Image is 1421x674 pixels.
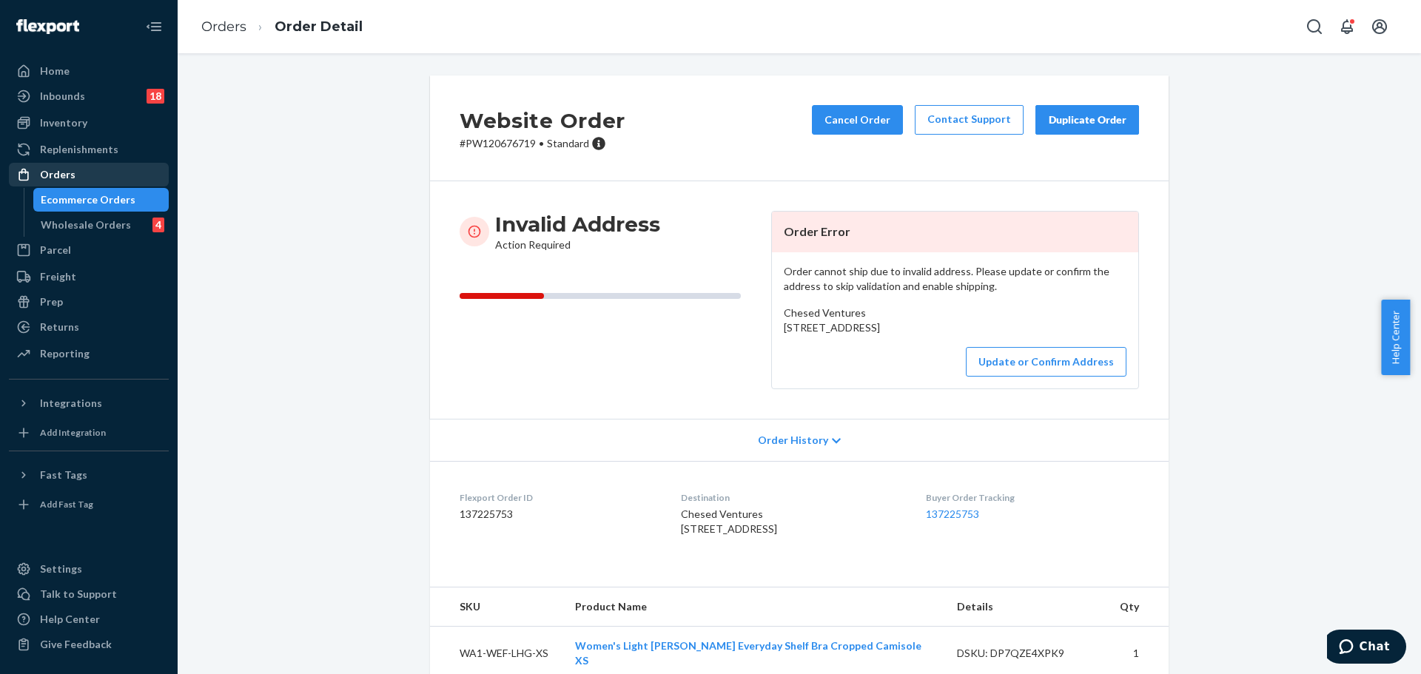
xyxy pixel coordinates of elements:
a: Prep [9,290,169,314]
button: Open account menu [1365,12,1394,41]
p: Order cannot ship due to invalid address. Please update or confirm the address to skip validation... [784,264,1126,294]
a: Wholesale Orders4 [33,213,169,237]
div: Freight [40,269,76,284]
th: SKU [430,587,563,627]
button: Fast Tags [9,463,169,487]
div: 18 [147,89,164,104]
dt: Flexport Order ID [460,491,657,504]
dt: Destination [681,491,901,504]
div: Inventory [40,115,87,130]
a: Home [9,59,169,83]
a: Add Integration [9,421,169,445]
th: Qty [1108,587,1169,627]
button: Integrations [9,391,169,415]
span: • [539,137,544,149]
div: Duplicate Order [1048,112,1126,127]
div: Integrations [40,396,102,411]
a: Orders [9,163,169,186]
div: Home [40,64,70,78]
button: Update or Confirm Address [966,347,1126,377]
a: Women's Light [PERSON_NAME] Everyday Shelf Bra Cropped Camisole XS [575,639,921,667]
button: Give Feedback [9,633,169,656]
span: Order History [758,433,828,448]
button: Close Navigation [139,12,169,41]
a: Order Detail [275,18,363,35]
ol: breadcrumbs [189,5,374,49]
div: DSKU: DP7QZE4XPK9 [957,646,1096,661]
a: Ecommerce Orders [33,188,169,212]
div: Add Integration [40,426,106,439]
a: Inventory [9,111,169,135]
dt: Buyer Order Tracking [926,491,1139,504]
th: Details [945,587,1108,627]
th: Product Name [563,587,946,627]
button: Talk to Support [9,582,169,606]
span: Standard [547,137,589,149]
div: Replenishments [40,142,118,157]
span: Chesed Ventures [STREET_ADDRESS] [681,508,777,535]
div: Orders [40,167,75,182]
h3: Invalid Address [495,211,660,237]
div: Settings [40,562,82,576]
a: 137225753 [926,508,979,520]
div: Reporting [40,346,90,361]
img: Flexport logo [16,19,79,34]
iframe: Opens a widget where you can chat to one of our agents [1327,630,1406,667]
p: # PW120676719 [460,136,625,151]
button: Duplicate Order [1035,105,1139,135]
div: Talk to Support [40,587,117,601]
button: Open notifications [1332,12,1362,41]
div: Inbounds [40,89,85,104]
a: Orders [201,18,246,35]
a: Parcel [9,238,169,262]
div: Fast Tags [40,468,87,482]
a: Returns [9,315,169,339]
div: Ecommerce Orders [41,192,135,207]
a: Add Fast Tag [9,493,169,516]
div: Prep [40,294,63,309]
button: Cancel Order [812,105,903,135]
div: Parcel [40,243,71,257]
a: Freight [9,265,169,289]
div: Give Feedback [40,637,112,652]
div: Add Fast Tag [40,498,93,510]
div: Help Center [40,612,100,627]
span: Chesed Ventures [STREET_ADDRESS] [784,306,880,334]
a: Help Center [9,607,169,631]
div: Wholesale Orders [41,218,131,232]
h2: Website Order [460,105,625,136]
a: Contact Support [915,105,1024,135]
button: Open Search Box [1300,12,1329,41]
div: Action Required [495,211,660,252]
header: Order Error [772,212,1138,252]
div: 4 [152,218,164,232]
a: Replenishments [9,138,169,161]
dd: 137225753 [460,507,657,522]
a: Settings [9,557,169,581]
button: Help Center [1381,300,1410,375]
a: Inbounds18 [9,84,169,108]
div: Returns [40,320,79,334]
a: Reporting [9,342,169,365]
